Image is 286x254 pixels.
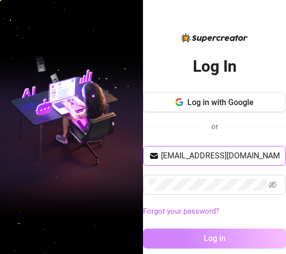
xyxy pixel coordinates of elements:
button: Log in [143,229,286,249]
span: eye-invisible [269,181,277,189]
img: logo-BBDzfeDw.svg [181,33,248,42]
button: Log in with Google [143,92,286,112]
input: Your email [161,150,280,162]
span: or [211,122,218,131]
a: Forgot your password? [143,207,219,216]
a: Forgot your password? [143,206,286,218]
span: Log in with Google [187,98,254,107]
span: Log in [204,234,226,243]
h2: Log In [193,56,237,77]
